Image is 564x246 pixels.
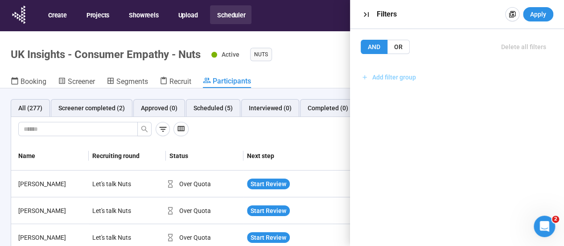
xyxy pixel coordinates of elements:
span: Help [141,186,156,192]
button: Delete all filters [494,40,553,54]
span: Apply [530,9,546,19]
div: Approved (0) [141,103,177,113]
span: Home [20,186,40,192]
th: Status [166,142,243,171]
button: Projects [79,5,115,24]
span: 2 [552,216,559,223]
div: Let's talk Nuts [89,175,156,192]
span: Messages [74,186,105,192]
div: Close [153,14,169,30]
span: search [141,125,148,133]
div: Let's talk Nuts [89,229,156,246]
div: [PERSON_NAME] [15,206,89,216]
iframe: Intercom live chat [534,216,555,237]
p: How can we help? [18,79,161,94]
span: Screener [68,77,95,86]
div: Filters [377,9,502,20]
span: Start Review [251,233,286,242]
span: Delete all filters [501,42,546,52]
button: Apply [523,7,553,21]
div: Let's talk Nuts [89,202,156,219]
div: Ask a question [18,113,149,122]
span: AND [368,43,380,50]
div: Ask a questionAI Agent and team can help [9,105,169,139]
span: Active [222,51,239,58]
a: Participants [203,76,251,88]
div: All (277) [18,103,42,113]
img: Profile image for Emer [112,14,130,32]
span: Nuts [254,50,268,59]
div: [PERSON_NAME] [15,233,89,242]
div: [PERSON_NAME] [15,179,89,189]
p: Hi Ben 👋 [18,63,161,79]
button: Start Review [247,179,290,189]
button: Messages [59,164,119,200]
button: Showreels [122,5,165,24]
span: Add filter group [372,72,416,82]
span: OR [394,43,403,50]
button: Upload [171,5,204,24]
div: Interviewed (0) [249,103,292,113]
button: Help [119,164,178,200]
a: Screener [58,76,95,88]
a: Recruit [160,76,191,88]
div: AI Agent and team can help [18,122,149,131]
span: Segments [116,77,148,86]
button: Create [41,5,73,24]
div: Over Quota [166,233,243,242]
div: Over Quota [166,206,243,216]
button: Scheduler [210,5,251,24]
div: Over Quota [166,179,243,189]
span: Recruit [169,77,191,86]
div: Screener completed (2) [58,103,125,113]
button: Start Review [247,205,290,216]
img: Profile image for Thomas [95,14,113,32]
span: Start Review [251,206,286,216]
th: Next step [243,142,357,171]
span: Start Review [251,179,286,189]
div: Completed (0) [308,103,348,113]
button: Start Review [247,232,290,243]
button: Search for help [13,147,165,165]
div: Scheduled (5) [193,103,233,113]
th: Recruiting round [89,142,166,171]
button: Add filter group [361,70,416,84]
span: Participants [213,77,251,85]
img: logo [18,17,69,31]
h1: UK Insights - Consumer Empathy - Nuts [11,48,201,61]
a: Booking [11,76,46,88]
button: search [137,122,152,136]
span: Search for help [18,152,72,161]
span: Booking [21,77,46,86]
a: Segments [107,76,148,88]
img: Profile image for Neeb [129,14,147,32]
th: Name [11,142,89,171]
